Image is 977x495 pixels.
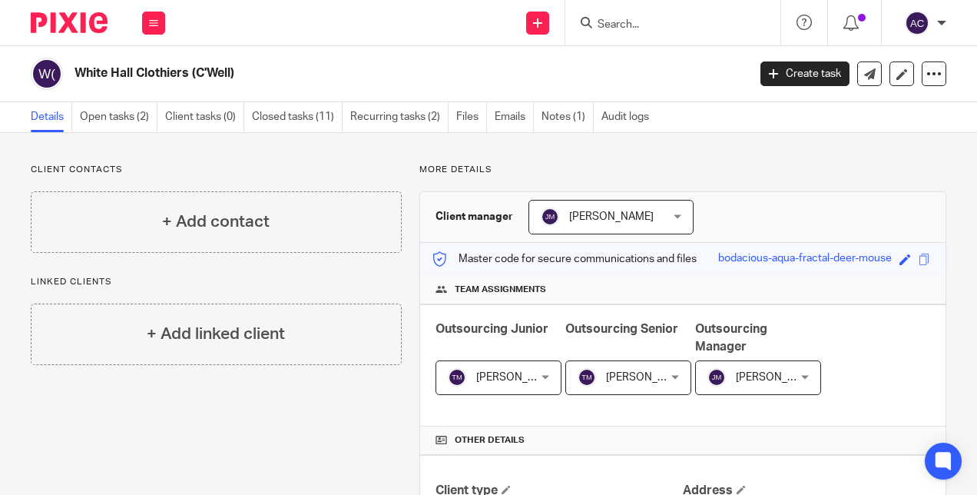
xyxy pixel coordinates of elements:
a: Files [456,102,487,132]
a: Emails [495,102,534,132]
img: svg%3E [448,368,466,387]
p: Client contacts [31,164,402,176]
a: Details [31,102,72,132]
span: [PERSON_NAME] [606,372,691,383]
h3: Client manager [436,209,513,224]
span: Outsourcing Senior [565,323,678,335]
span: Other details [455,434,525,447]
img: svg%3E [31,58,63,90]
p: Master code for secure communications and files [432,251,697,267]
span: Team assignments [455,284,546,296]
span: Outsourcing Junior [436,323,548,335]
img: Pixie [31,12,108,33]
div: bodacious-aqua-fractal-deer-mouse [718,251,892,268]
span: [PERSON_NAME] [569,211,654,222]
span: [PERSON_NAME] [476,372,561,383]
a: Recurring tasks (2) [350,102,449,132]
h4: + Add contact [162,210,270,234]
p: Linked clients [31,276,402,288]
img: svg%3E [905,11,929,35]
a: Audit logs [601,102,657,132]
a: Closed tasks (11) [252,102,343,132]
h4: + Add linked client [147,322,285,346]
a: Create task [760,61,849,86]
a: Open tasks (2) [80,102,157,132]
a: Client tasks (0) [165,102,244,132]
input: Search [596,18,734,32]
a: Notes (1) [541,102,594,132]
p: More details [419,164,946,176]
span: [PERSON_NAME] [736,372,820,383]
img: svg%3E [578,368,596,387]
span: Outsourcing Manager [695,323,767,353]
img: svg%3E [541,208,559,226]
h2: White Hall Clothiers (C'Well) [75,65,604,81]
img: svg%3E [707,368,726,387]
